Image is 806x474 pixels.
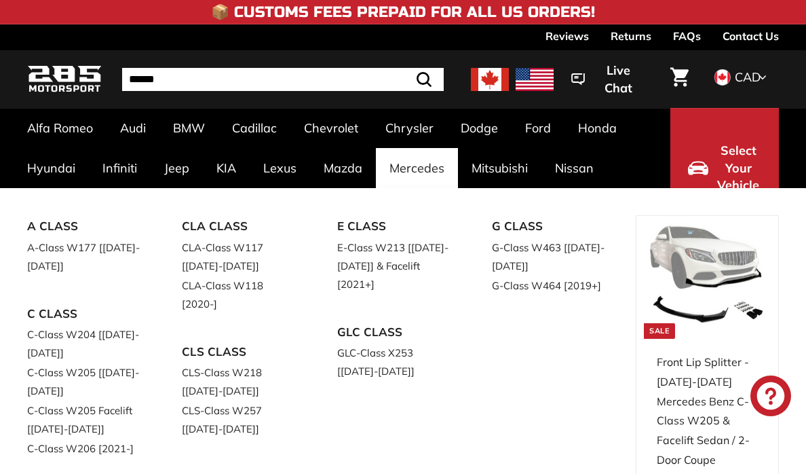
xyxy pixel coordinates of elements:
[673,24,701,48] a: FAQs
[662,56,697,103] a: Cart
[182,215,299,238] a: CLA CLASS
[182,363,299,401] a: CLS-Class W218 [[DATE]-[DATE]]
[337,321,454,344] a: GLC CLASS
[611,24,651,48] a: Returns
[27,363,144,401] a: C-Class W205 [[DATE]-[DATE]]
[27,303,144,325] a: C CLASS
[159,108,218,148] a: BMW
[337,238,454,294] a: E-Class W213 [[DATE]-[DATE]] & Facelift [2021+]
[735,69,761,85] span: CAD
[89,148,151,188] a: Infiniti
[337,343,454,381] a: GLC-Class X253 [[DATE]-[DATE]]
[14,108,107,148] a: Alfa Romeo
[492,238,609,276] a: G-Class W463 [[DATE]-[DATE]]
[746,376,795,420] inbox-online-store-chat: Shopify online store chat
[27,325,144,363] a: C-Class W204 [[DATE]-[DATE]]
[492,276,609,295] a: G-Class W464 [2019+]
[290,108,372,148] a: Chevrolet
[182,341,299,363] a: CLS CLASS
[107,108,159,148] a: Audi
[512,108,564,148] a: Ford
[447,108,512,148] a: Dodge
[649,221,766,339] img: front lip mercedes w205
[376,148,458,188] a: Mercedes
[458,148,541,188] a: Mitsubishi
[564,108,630,148] a: Honda
[27,401,144,439] a: C-Class W205 Facelift [[DATE]-[DATE]]
[151,148,203,188] a: Jeep
[182,276,299,314] a: CLA-Class W118 [2020-]
[218,108,290,148] a: Cadillac
[545,24,589,48] a: Reviews
[337,215,454,238] a: E CLASS
[203,148,250,188] a: KIA
[122,68,444,91] input: Search
[310,148,376,188] a: Mazda
[14,148,89,188] a: Hyundai
[182,238,299,276] a: CLA-Class W117 [[DATE]-[DATE]]
[27,238,144,276] a: A-Class W177 [[DATE]-[DATE]]
[723,24,779,48] a: Contact Us
[492,215,609,238] a: G CLASS
[670,108,779,228] button: Select Your Vehicle
[27,439,144,458] a: C-Class W206 [2021-]
[211,4,595,20] h4: 📦 Customs Fees Prepaid for All US Orders!
[554,54,662,105] button: Live Chat
[657,352,758,470] div: Front Lip Splitter - [DATE]-[DATE] Mercedes Benz C-Class W205 & Facelift Sedan / 2-Door Coupe
[372,108,447,148] a: Chrysler
[27,63,102,95] img: Logo_285_Motorsport_areodynamics_components
[644,323,675,339] div: Sale
[250,148,310,188] a: Lexus
[715,142,761,194] span: Select Your Vehicle
[541,148,607,188] a: Nissan
[182,401,299,439] a: CLS-Class W257 [[DATE]-[DATE]]
[592,62,645,96] span: Live Chat
[27,215,144,238] a: A CLASS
